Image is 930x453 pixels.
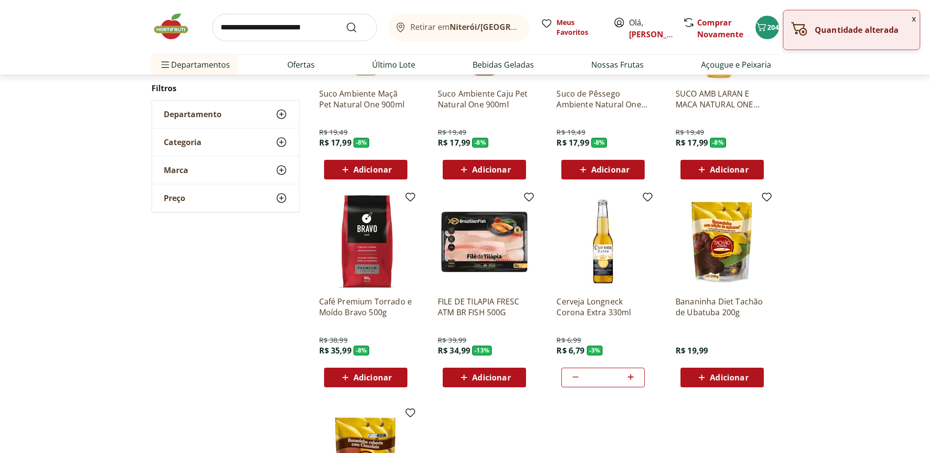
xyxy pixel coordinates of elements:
[389,14,529,41] button: Retirar emNiterói/[GEOGRAPHIC_DATA]
[556,18,602,37] span: Meus Favoritos
[473,59,534,71] a: Bebidas Geladas
[701,59,771,71] a: Açougue e Peixaria
[346,22,369,33] button: Submit Search
[472,166,510,174] span: Adicionar
[353,166,392,174] span: Adicionar
[152,156,299,184] button: Marca
[541,18,602,37] a: Meus Favoritos
[159,53,230,76] span: Departamentos
[324,368,407,387] button: Adicionar
[443,160,526,179] button: Adicionar
[472,374,510,381] span: Adicionar
[372,59,415,71] a: Último Lote
[443,368,526,387] button: Adicionar
[556,296,650,318] a: Cerveja Longneck Corona Extra 330ml
[815,25,912,35] p: Quantidade alterada
[319,88,412,110] a: Suco Ambiente Maçã Pet Natural One 900ml
[710,166,748,174] span: Adicionar
[438,335,466,345] span: R$ 39,99
[164,165,188,175] span: Marca
[164,137,201,147] span: Categoria
[710,138,726,148] span: - 8 %
[438,127,466,137] span: R$ 19,49
[159,53,171,76] button: Menu
[676,296,769,318] a: Bananinha Diet Tachão de Ubatuba 200g
[556,127,585,137] span: R$ 19,49
[767,23,779,32] span: 204
[319,127,348,137] span: R$ 19,49
[319,345,352,356] span: R$ 35,99
[556,137,589,148] span: R$ 17,99
[319,137,352,148] span: R$ 17,99
[587,346,603,355] span: - 3 %
[472,138,488,148] span: - 8 %
[450,22,561,32] b: Niterói/[GEOGRAPHIC_DATA]
[472,346,492,355] span: - 13 %
[410,23,519,31] span: Retirar em
[438,345,470,356] span: R$ 34,99
[438,296,531,318] a: FILE DE TILAPIA FRESC ATM BR FISH 500G
[324,160,407,179] button: Adicionar
[629,17,673,40] span: Olá,
[556,345,584,356] span: R$ 6,79
[680,160,764,179] button: Adicionar
[164,109,222,119] span: Departamento
[319,335,348,345] span: R$ 38,99
[287,59,315,71] a: Ofertas
[438,137,470,148] span: R$ 17,99
[353,138,370,148] span: - 8 %
[697,17,743,40] a: Comprar Novamente
[556,195,650,288] img: Cerveja Longneck Corona Extra 330ml
[755,16,779,39] button: Carrinho
[591,166,629,174] span: Adicionar
[591,138,607,148] span: - 8 %
[438,88,531,110] a: Suco Ambiente Caju Pet Natural One 900ml
[353,374,392,381] span: Adicionar
[152,184,299,212] button: Preço
[152,101,299,128] button: Departamento
[676,127,704,137] span: R$ 19,49
[680,368,764,387] button: Adicionar
[629,29,693,40] a: [PERSON_NAME]
[676,195,769,288] img: Bananinha Diet Tachão de Ubatuba 200g
[676,88,769,110] a: SUCO AMB LARAN E MACA NATURAL ONE 900ML
[151,12,201,41] img: Hortifruti
[151,78,300,98] h2: Filtros
[676,345,708,356] span: R$ 19,99
[561,160,645,179] button: Adicionar
[152,128,299,156] button: Categoria
[556,335,581,345] span: R$ 6,99
[319,195,412,288] img: Café Premium Torrado e Moído Bravo 500g
[319,296,412,318] a: Café Premium Torrado e Moído Bravo 500g
[353,346,370,355] span: - 8 %
[438,195,531,288] img: FILE DE TILAPIA FRESC ATM BR FISH 500G
[676,137,708,148] span: R$ 17,99
[710,374,748,381] span: Adicionar
[591,59,644,71] a: Nossas Frutas
[908,10,920,27] button: Fechar notificação
[212,14,377,41] input: search
[164,193,185,203] span: Preço
[556,88,650,110] a: Suco de Pêssego Ambiente Natural One 900ml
